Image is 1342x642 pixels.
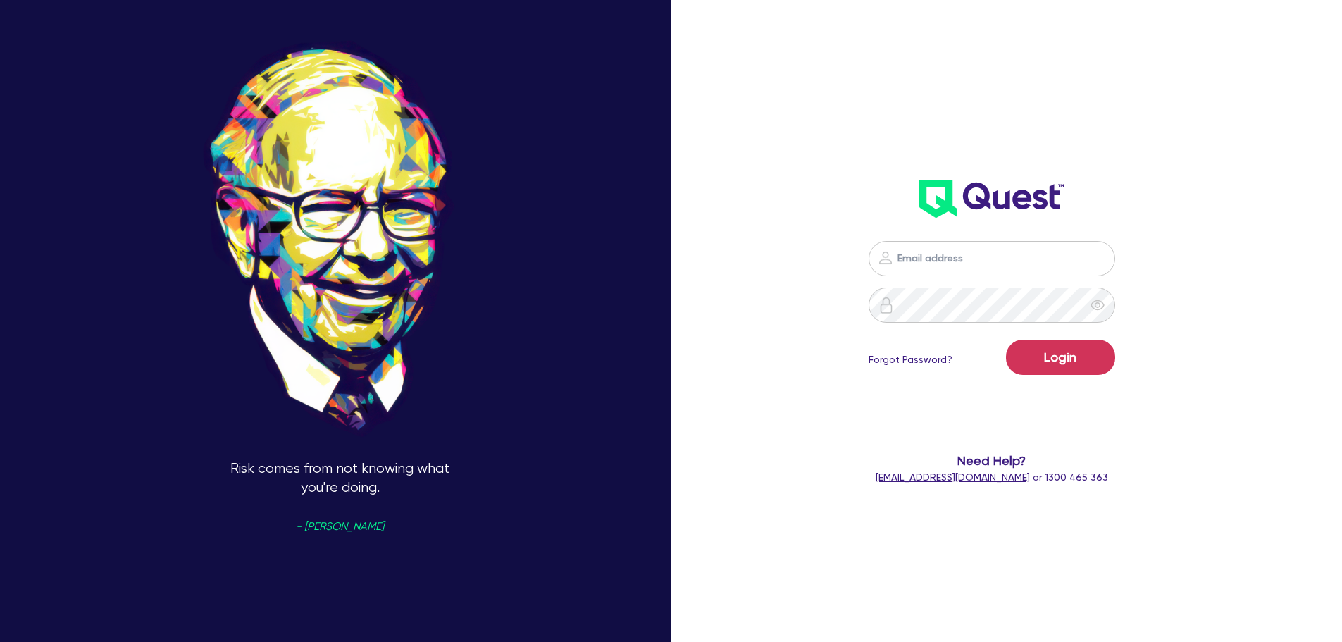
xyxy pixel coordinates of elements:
input: Email address [869,241,1115,276]
img: icon-password [877,249,894,266]
span: - [PERSON_NAME] [296,521,384,532]
a: [EMAIL_ADDRESS][DOMAIN_NAME] [876,471,1030,483]
span: or 1300 465 363 [876,471,1108,483]
span: Need Help? [812,451,1172,470]
a: Forgot Password? [869,352,952,367]
img: icon-password [878,297,895,314]
img: wH2k97JdezQIQAAAABJRU5ErkJggg== [919,180,1064,218]
span: eye [1091,298,1105,312]
button: Login [1006,340,1115,375]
